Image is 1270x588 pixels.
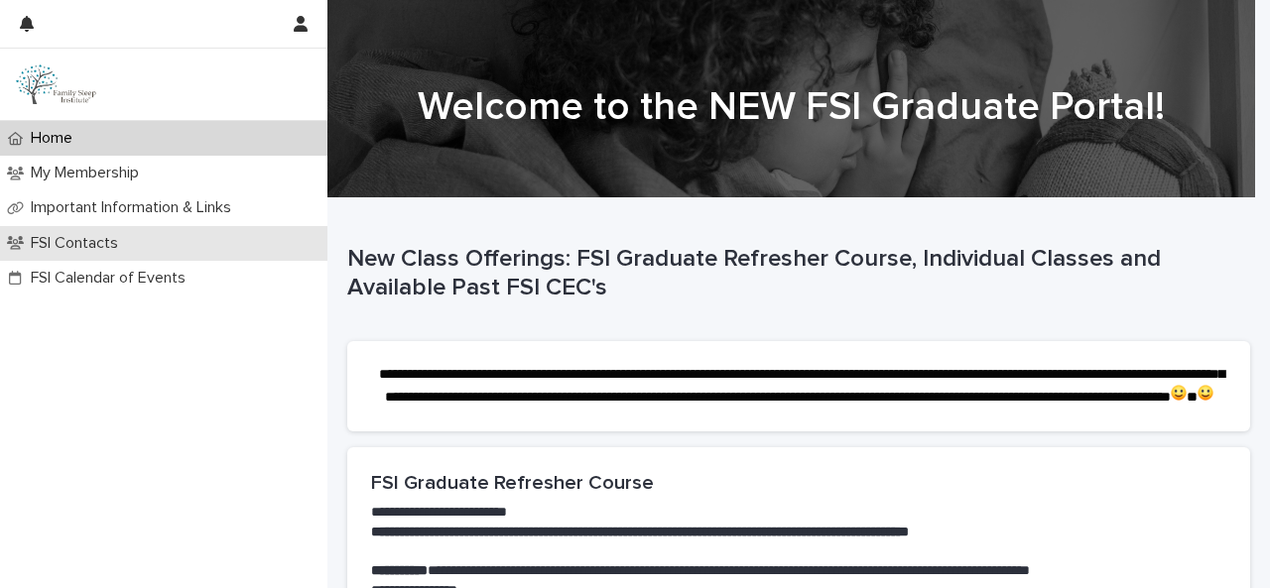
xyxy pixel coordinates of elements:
p: FSI Contacts [23,234,134,253]
h1: Welcome to the NEW FSI Graduate Portal! [347,83,1235,131]
h2: FSI Graduate Refresher Course [371,471,1226,495]
p: My Membership [23,164,155,182]
img: clDnsA1tTUSw9F1EQwrE [16,64,99,104]
p: FSI Calendar of Events [23,269,201,288]
p: Home [23,129,88,148]
p: New Class Offerings: FSI Graduate Refresher Course, Individual Classes and Available Past FSI CEC's [347,245,1242,302]
p: Important Information & Links [23,198,247,217]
